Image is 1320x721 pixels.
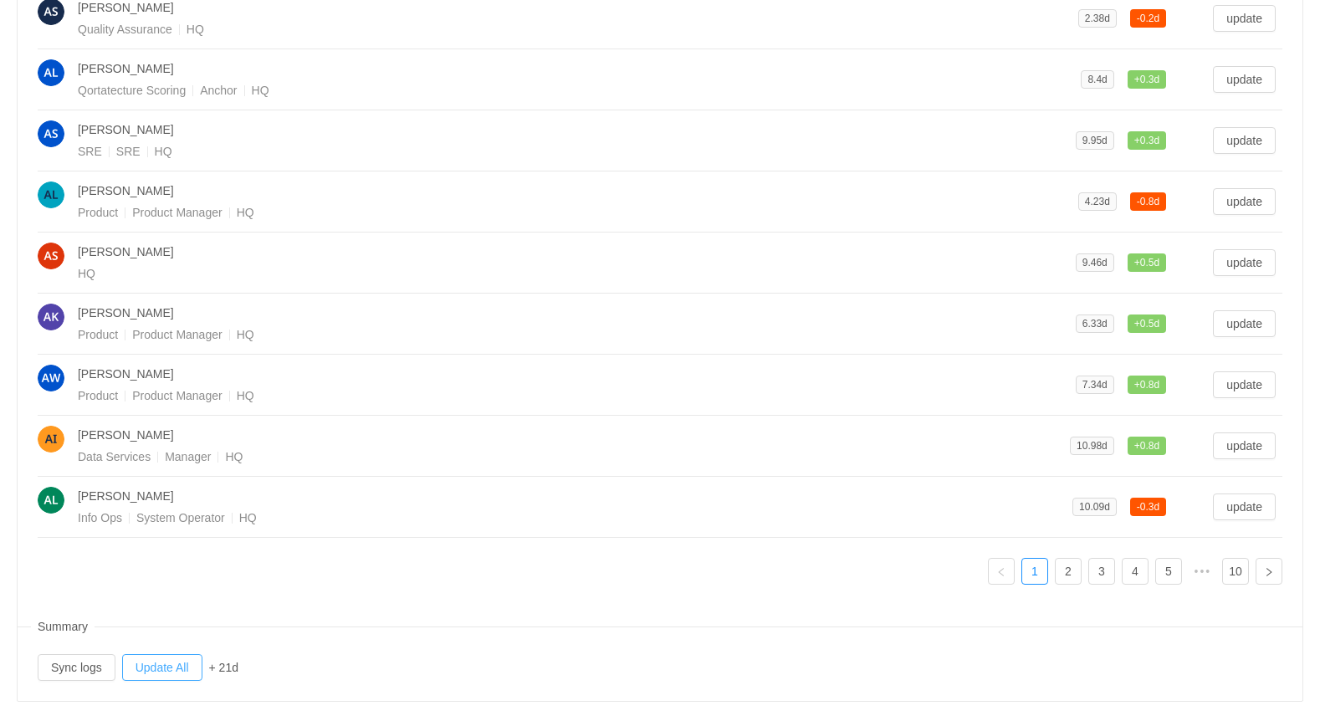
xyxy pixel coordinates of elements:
span: + [1134,379,1140,391]
span: ••• [1189,558,1215,585]
li: Next Page [1256,558,1282,585]
span: 10.98d [1077,440,1108,452]
span: Anchor [200,84,251,97]
span: SRE [116,145,155,158]
span: Product [78,328,132,341]
button: Update All [122,654,202,681]
span: + [1134,74,1140,85]
button: update [1213,493,1276,520]
button: Sync logs [38,654,115,681]
span: 9.95d [1082,135,1108,146]
img: AW-3.png [38,365,64,391]
button: update [1213,432,1276,459]
span: 10.09d [1079,501,1110,513]
li: 2 [1055,558,1082,585]
span: 0.8d [1130,192,1166,211]
span: [PERSON_NAME] [78,367,174,381]
span: Data Services [78,450,165,463]
span: Manager [165,450,225,463]
span: - [1137,501,1140,513]
img: AK-2.png [38,304,64,330]
span: [PERSON_NAME] [78,489,174,503]
span: System Operator [136,511,239,524]
span: 0.8d [1128,376,1166,394]
span: 8.4d [1087,74,1107,85]
span: HQ [187,23,204,36]
a: 2 [1056,559,1081,584]
span: Product [78,206,132,219]
img: d96176f18e4afb5696e3874e5f6bdc15 [38,426,64,453]
a: 1 [1022,559,1047,584]
a: 5 [1156,559,1181,584]
button: update [1213,249,1276,276]
button: update [1213,310,1276,337]
a: 3 [1089,559,1114,584]
span: 6.33d [1082,318,1108,330]
span: 0.5d [1128,314,1166,333]
i: icon: right [1264,567,1274,577]
span: - [1137,13,1140,24]
span: HQ [237,206,254,219]
img: AL-4.png [38,182,64,208]
a: 4 [1123,559,1148,584]
span: + [1134,257,1140,268]
span: SRE [78,145,116,158]
span: 0.8d [1128,437,1166,455]
li: Next 5 Pages [1189,558,1215,585]
span: + [1134,440,1140,452]
span: 7.34d [1082,379,1108,391]
span: 9.46d [1082,257,1108,268]
span: 0.3d [1130,498,1166,516]
span: 0.2d [1130,9,1166,28]
li: 4 [1122,558,1149,585]
span: Summary [31,611,95,642]
li: 10 [1222,558,1249,585]
li: 1 [1021,558,1048,585]
span: HQ [239,511,257,524]
span: 0.3d [1128,131,1166,150]
span: Product [78,389,132,402]
li: Previous Page [988,558,1015,585]
span: + [1134,318,1140,330]
span: HQ [252,84,269,97]
img: 8a54fe28b29dc1f02cabc0ad87da0570 [38,487,64,514]
a: 10 [1223,559,1248,584]
span: - [1137,196,1140,207]
span: Product Manager [132,328,236,341]
span: 2.38d [1085,13,1110,24]
span: 0.3d [1128,70,1166,89]
span: 4.23d [1085,196,1110,207]
span: [PERSON_NAME] [78,62,174,75]
i: icon: left [996,567,1006,577]
span: Product Manager [132,206,236,219]
span: HQ [155,145,172,158]
span: 0.5d [1128,253,1166,272]
span: Quality Assurance [78,23,187,36]
span: [PERSON_NAME] [78,306,174,320]
span: [PERSON_NAME] [78,428,174,442]
span: [PERSON_NAME] [78,184,174,197]
button: update [1213,371,1276,398]
button: update [1213,66,1276,93]
span: + [1134,135,1140,146]
span: HQ [237,389,254,402]
img: 70a3624b4b1463d67a2e6f7313a384c2 [38,243,64,269]
img: 0676512e6aab97f0e5818cd509bc924e [38,120,64,147]
span: [PERSON_NAME] [78,245,174,258]
span: HQ [78,267,95,280]
li: 3 [1088,558,1115,585]
span: Product Manager [132,389,236,402]
span: [PERSON_NAME] [78,1,174,14]
span: HQ [237,328,254,341]
span: Qortatecture Scoring [78,84,200,97]
span: [PERSON_NAME] [78,123,174,136]
li: 5 [1155,558,1182,585]
button: update [1213,127,1276,154]
span: HQ [225,450,243,463]
button: update [1213,5,1276,32]
img: 9878bbe8542b32e0c1998fe9f98799a0 [38,59,64,86]
button: update [1213,188,1276,215]
div: + 21d [209,659,238,677]
span: Info Ops [78,511,136,524]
